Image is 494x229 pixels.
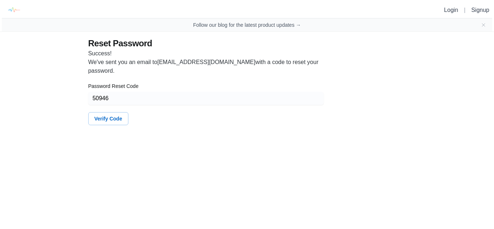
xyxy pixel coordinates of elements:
[458,193,485,220] iframe: Drift Widget Chat Controller
[88,49,324,58] h3: Success!
[88,58,324,75] p: We've sent you an email to [EMAIL_ADDRESS][DOMAIN_NAME] with a code to reset your password.
[193,21,301,29] a: Follow our blog for the latest product updates →
[88,38,324,49] h3: Reset Password
[444,7,458,13] a: Login
[88,112,128,125] button: Verify Code
[481,22,486,28] button: Close banner
[471,7,489,13] a: Signup
[5,2,22,18] img: logo
[461,6,468,14] li: |
[88,82,139,90] label: Password Reset Code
